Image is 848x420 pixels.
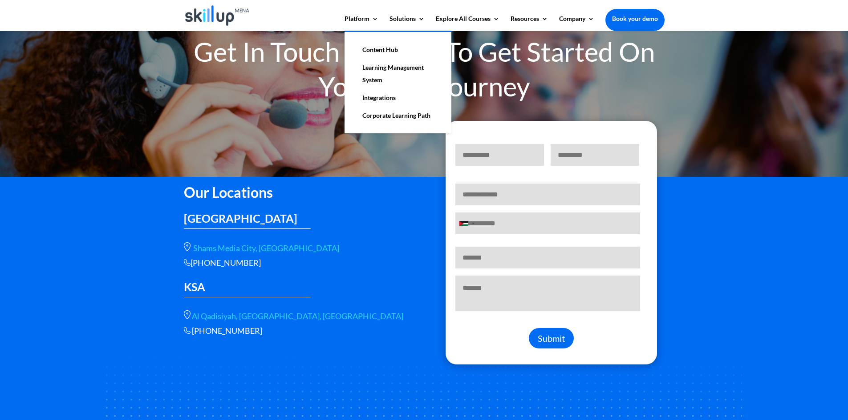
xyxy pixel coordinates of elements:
a: Book your demo [605,9,665,28]
a: Platform [345,16,378,31]
span: KSA [184,280,205,293]
h3: [GEOGRAPHIC_DATA] [184,213,311,228]
a: KSA [13,28,28,35]
a: Integrations [353,89,442,107]
a: Back to Top [13,12,48,19]
a: Resources [511,16,548,31]
h3: Style [4,44,130,54]
iframe: Chat Widget [700,324,848,420]
span: Our Locations [184,184,273,201]
span: Submit [538,333,565,344]
button: Submit [529,328,574,348]
a: Explore All Courses [436,16,499,31]
a: Corporate Learning Path [353,107,442,124]
a: Shams Media City, [GEOGRAPHIC_DATA] [193,243,339,253]
a: Solutions [390,16,425,31]
a: Content Hub [353,41,442,59]
a: Al Qadisiyah, [GEOGRAPHIC_DATA], [GEOGRAPHIC_DATA] [192,311,403,321]
a: Learning Management System [353,59,442,89]
div: Selected country [456,213,477,234]
div: Outline [4,4,130,12]
a: [GEOGRAPHIC_DATA] [13,20,86,27]
img: Skillup Mena [185,5,250,26]
a: Company [559,16,594,31]
h1: Get In Touch With Us To Get Started On Your L&D Journey [184,34,665,108]
a: Call phone number +966 56 566 9461 [192,326,262,336]
div: [PHONE_NUMBER] [184,258,411,268]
